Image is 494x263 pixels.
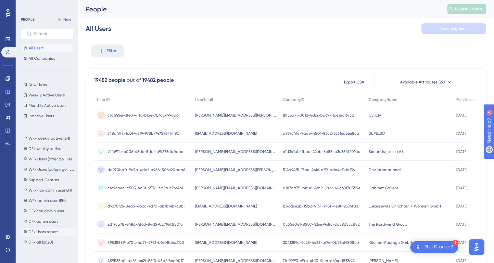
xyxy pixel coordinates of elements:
[108,240,184,245] span: 59838889-e70c-4a77-9793-bf408d6b2120
[21,112,73,120] button: Inactive Users
[94,76,125,84] div: 19482 people
[338,77,370,87] button: Export CSV
[400,80,445,85] span: Available Attributes (27)
[424,244,453,251] div: Get Started!
[29,198,66,203] span: WFx admin users(EN)
[195,167,276,172] span: [PERSON_NAME][EMAIL_ADDRESS][PERSON_NAME][DOMAIN_NAME]
[55,16,73,23] button: New
[29,250,53,255] span: WFx all (CSO)
[29,240,53,245] span: DFx all (2020)
[283,97,305,102] span: CompanyID
[21,186,77,194] button: WFx non admin user(EN)
[108,149,183,154] span: 92fc911e-c006-43de-8def-a9f673db0dce
[414,243,422,251] img: launcher-image-alternative-text
[21,134,77,142] button: WFx weekly active (EN)
[369,222,407,227] span: The Northwind Group
[283,167,355,172] span: 514a94f5-17aa-4616-aff9-bdc4ef1da136
[447,4,486,14] button: Publish Changes
[15,2,41,9] span: Need Help?
[283,149,361,154] span: 41d341bb-fbed-42eb-8e85-b3e3567201aa
[108,131,179,136] span: 348d41f5-1c0f-45f9-978b-747596474f92
[456,204,467,208] time: [DATE]
[374,77,478,87] button: Available Attributes (27)
[195,185,276,191] span: [PERSON_NAME][EMAIL_ADDRESS][DOMAIN_NAME]
[21,102,73,109] button: Monthly Active Users
[29,229,58,234] span: DFx Users report
[421,23,486,34] button: Save Segment
[29,113,54,119] span: Inactive Users
[21,218,77,225] button: DFx admin users
[29,188,72,193] span: WFx non admin user(EN)
[97,97,110,102] span: User ID
[456,131,467,136] time: [DATE]
[108,222,183,227] span: 2d19ca78-e48a-4f6d-84d5-0c79613f8013
[21,145,77,153] button: DFx weekly active
[456,186,467,190] time: [DATE]
[195,222,276,227] span: [PERSON_NAME][EMAIL_ADDRESS][DOMAIN_NAME]
[456,149,467,154] time: [DATE]
[107,47,117,55] span: Filter
[283,131,359,136] span: d939c41e-9aae-4501-83c2-33516de6e8ca
[283,222,360,227] span: 0555e0e1-8507-426e-968c-8d59d55cff82
[21,81,73,89] button: New Users
[29,177,59,182] span: Support Centres
[21,44,73,52] button: All Users
[456,222,467,227] time: [DATE]
[410,241,458,253] div: Open Get Started! checklist, remaining modules: 1
[108,204,184,209] span: d9270f26-8ea5-4b2d-9d7a-abfbfeb7c8b1
[29,157,75,162] span: WFx Users (after go live) EN
[21,166,77,173] button: WFx Users (before go live) EN
[29,103,66,108] span: Monthly Active Users
[29,45,44,51] span: All Users
[21,197,77,205] button: WFx admin users(EN)
[283,113,354,118] span: 8ff53a71-0012-4682-ba69-f1ce1ec16752
[283,204,358,209] span: bbcd6e2b-15b2-4134-945f-4e8f42354f02
[369,113,381,118] span: Cyncly
[195,131,257,136] span: [EMAIL_ADDRESS][DOMAIN_NAME]
[21,207,77,215] button: DFx non admin user
[195,113,276,118] span: [PERSON_NAME][EMAIL_ADDRESS][PERSON_NAME][DOMAIN_NAME]
[195,204,257,209] span: [EMAIL_ADDRESS][DOMAIN_NAME]
[45,3,47,8] div: 4
[369,185,398,191] span: Cabinet Gallery
[369,167,401,172] span: Dev International
[456,258,467,263] time: [DATE]
[456,240,467,245] time: [DATE]
[108,113,181,118] span: cfc199ee-3fe0-4f1c-b15e-7b7ac499dd64
[29,208,64,214] span: DFx non admin user
[29,93,65,98] span: Weekly Active Users
[29,82,47,87] span: New Users
[91,44,124,57] button: Filter
[21,238,77,246] button: DFx all (2020)
[21,17,34,22] div: PEOPLE
[21,228,77,236] button: DFx Users report
[108,185,183,191] span: cfc9cbec-c503-4a5f-9578-cb5a1c766761
[86,24,111,33] div: All Users
[440,26,467,31] span: Save Segment
[63,17,71,22] span: New
[29,146,61,151] span: DFx weekly active
[34,31,68,36] input: Search
[142,76,174,84] div: 19482 people
[21,55,73,62] button: All Companies
[195,97,213,102] span: UserEmail
[369,149,404,154] span: Sørlandskjøkken AS
[21,176,77,184] button: Support Centres
[344,80,364,85] span: Export CSV
[29,167,75,172] span: WFx Users (before go live) EN
[456,97,486,102] span: First Interaction
[21,249,77,257] button: WFx all (CSO)
[456,168,467,172] time: [DATE]
[21,155,77,163] button: WFx Users (after go live) EN
[29,136,70,141] span: WFx weekly active (EN)
[195,149,276,154] span: [PERSON_NAME][EMAIL_ADDRESS][DOMAIN_NAME]
[452,240,458,245] div: 1
[195,240,257,245] span: [EMAIL_ADDRESS][DOMAIN_NAME]
[29,56,55,61] span: All Companies
[283,240,359,245] span: 3041359c-9c28-4435-bf74-0b93af9805ce
[86,5,431,14] div: People
[467,237,486,257] iframe: UserGuiding AI Assistant Launcher
[455,6,486,12] span: Publish Changes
